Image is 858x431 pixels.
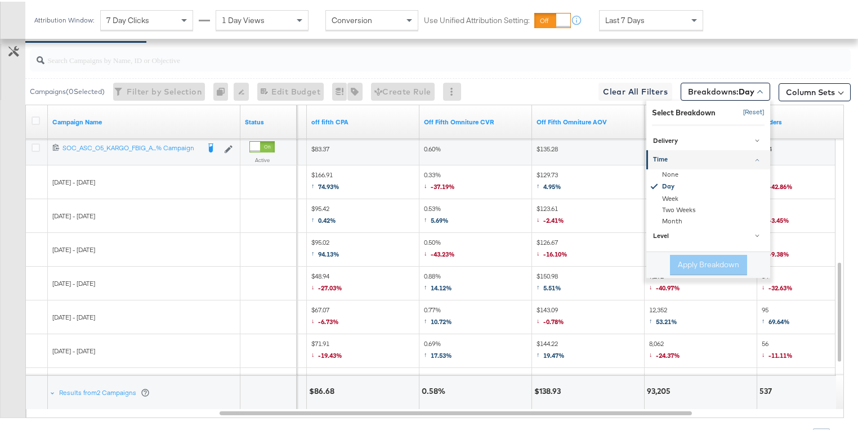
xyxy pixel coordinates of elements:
div: Time [653,154,765,163]
span: 12,352 [649,304,677,327]
span: ↓ [311,281,318,289]
span: -43.23% [431,248,455,257]
span: Breakdowns: [688,84,754,96]
span: ↑ [424,348,431,357]
span: ↓ [311,315,318,323]
span: [DATE] - [DATE] [52,311,95,320]
span: 53.21% [656,316,677,324]
span: [DATE] - [DATE] [52,345,95,353]
div: Week [648,192,770,203]
a: o5cpa [311,116,415,125]
span: $143.09 [537,304,564,327]
a: 9/20 Update [537,116,640,125]
span: 10.72% [431,316,452,324]
span: 64 [762,270,793,293]
span: $144.22 [537,338,565,361]
button: [Reset] [736,102,765,120]
span: 0.33% [424,169,455,192]
a: Shows the current state of your Ad Campaign. [245,116,292,125]
span: -19.43% [318,349,342,358]
span: 7,292 [649,270,680,293]
span: 56 [762,338,793,361]
span: 1 Day Views [222,14,265,24]
div: Delivery [653,135,765,144]
span: -3.45% [768,214,789,223]
div: Month [648,214,770,226]
a: Your campaign name. [52,116,236,125]
span: ↑ [537,348,543,357]
span: 14.12% [431,282,452,290]
span: $71.91 [311,338,342,361]
span: 0.50% [424,236,455,259]
span: $135.28 [537,143,558,151]
span: ↓ [537,247,543,255]
span: $129.73 [537,169,561,192]
span: $48.94 [311,270,342,293]
span: 0.60% [424,143,441,151]
span: ↓ [537,213,543,222]
div: Attribution Window: [34,15,95,23]
div: 537 [759,384,775,395]
span: -16.10% [543,248,567,257]
span: 56 [762,203,789,226]
span: ↑ [649,315,656,323]
div: Select Breakdown [652,106,716,116]
span: 17.53% [431,349,452,358]
span: ↓ [649,281,656,289]
label: Active [249,155,275,162]
div: None [648,168,770,179]
span: ↓ [424,179,431,188]
a: Level [646,226,770,244]
input: Search Campaigns by Name, ID or Objective [44,43,777,65]
a: Delivery [646,130,770,149]
span: 19.47% [543,349,565,358]
a: 9/20 Update [424,116,528,125]
span: ↑ [424,213,431,222]
span: -40.97% [656,282,680,290]
div: Campaigns ( 0 Selected) [30,85,105,95]
span: Conversion [332,14,372,24]
span: 7 Day Clicks [106,14,149,24]
span: $126.67 [537,236,567,259]
span: -9.38% [768,248,789,257]
label: Use Unified Attribution Setting: [424,14,530,24]
div: 93,205 [647,384,674,395]
span: 0.88% [424,270,452,293]
span: 5.51% [543,282,561,290]
span: -11.11% [768,349,793,358]
span: ↑ [424,315,431,323]
span: -32.63% [768,282,793,290]
button: Column Sets [779,82,851,100]
div: Results from 2 Campaigns [59,387,150,396]
span: 69.64% [768,316,790,324]
span: ↓ [537,315,543,323]
span: ↑ [537,281,543,289]
div: 0 [213,81,234,99]
a: Time [646,149,770,168]
button: Clear All Filters [598,81,672,99]
span: ↑ [762,315,768,323]
span: 58 [762,236,789,259]
span: -6.73% [318,316,339,324]
span: $95.02 [311,236,339,259]
span: 0.69% [424,338,452,361]
div: Level [653,231,765,240]
span: ↓ [762,348,768,357]
span: -37.19% [431,181,455,189]
span: 0.77% [424,304,452,327]
button: Breakdowns:Day [681,81,770,99]
div: Two Weeks [648,203,770,214]
span: Last 7 Days [605,14,645,24]
div: Results from2 Campaigns [50,374,152,408]
span: ↓ [649,348,656,357]
div: $86.68 [309,384,338,395]
span: ↑ [311,213,318,222]
span: $150.98 [537,270,561,293]
span: [DATE] - [DATE] [52,176,95,185]
span: ↓ [424,247,431,255]
div: $138.93 [534,384,564,395]
span: $67.07 [311,304,339,327]
span: [DATE] - [DATE] [52,277,95,286]
span: 32 [762,169,793,192]
span: 74.93% [318,181,339,189]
